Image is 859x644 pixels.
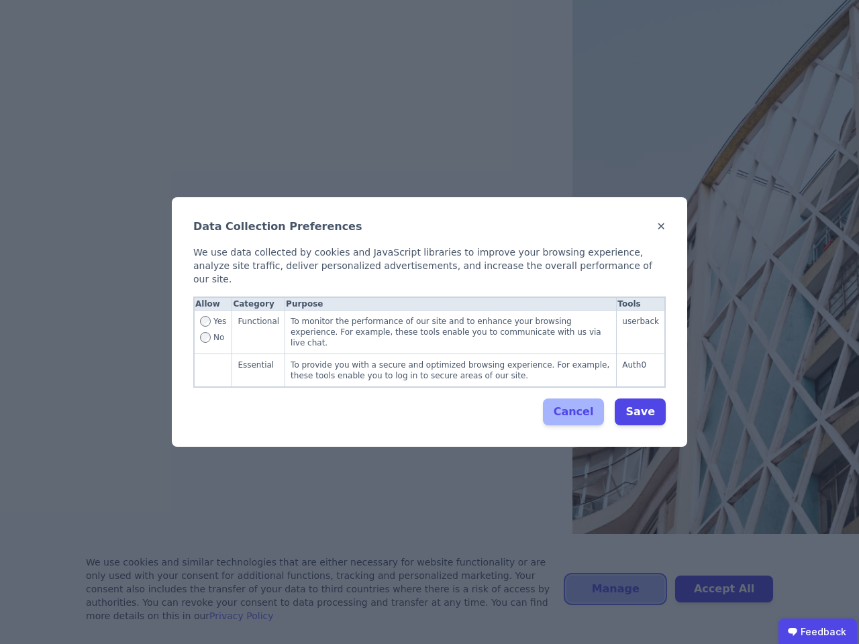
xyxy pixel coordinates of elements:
[200,332,211,343] input: Disallow Functional tracking
[195,298,232,311] th: Allow
[193,219,362,235] h2: Data Collection Preferences
[193,246,666,286] div: We use data collected by cookies and JavaScript libraries to improve your browsing experience, an...
[617,298,665,311] th: Tools
[617,311,665,354] td: userback
[285,354,617,387] td: To provide you with a secure and optimized browsing experience. For example, these tools enable y...
[200,316,211,327] input: Allow Functional tracking
[213,316,226,332] span: Yes
[285,311,617,354] td: To monitor the performance of our site and to enhance your browsing experience. For example, thes...
[617,354,665,387] td: Auth0
[232,311,285,354] td: Functional
[232,354,285,387] td: Essential
[615,398,666,425] button: Save
[213,332,224,343] span: No
[657,219,666,235] button: ✕
[232,298,285,311] th: Category
[285,298,617,311] th: Purpose
[543,398,605,425] button: Cancel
